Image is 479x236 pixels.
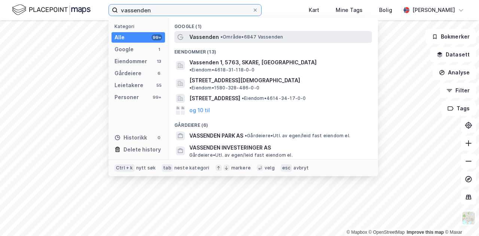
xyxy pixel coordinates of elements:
img: logo.f888ab2527a4732fd821a326f86c7f29.svg [12,3,91,16]
div: Google [115,45,134,54]
div: velg [265,165,275,171]
span: Eiendom • 1580-328-486-0-0 [189,85,259,91]
div: Ctrl + k [115,164,135,172]
div: Kart [309,6,319,15]
div: esc [281,164,292,172]
span: Område • 6847 Vassenden [220,34,283,40]
span: Gårdeiere • Utl. av egen/leid fast eiendom el. [189,152,293,158]
div: avbryt [293,165,309,171]
div: Gårdeiere [115,69,141,78]
div: markere [231,165,251,171]
div: Alle [115,33,125,42]
div: Gårdeiere (6) [168,116,378,130]
div: Mine Tags [336,6,363,15]
input: Søk på adresse, matrikkel, gårdeiere, leietakere eller personer [118,4,252,16]
div: 1 [156,46,162,52]
div: Eiendommer [115,57,147,66]
div: Delete history [123,145,161,154]
span: [STREET_ADDRESS][DEMOGRAPHIC_DATA] [189,76,300,85]
div: 99+ [152,34,162,40]
span: Eiendom • 4618-31-118-0-0 [189,67,254,73]
button: Analyse [433,65,476,80]
span: Eiendom • 4614-34-17-0-0 [242,95,306,101]
span: Vassenden [189,33,219,42]
div: tab [162,164,173,172]
div: 99+ [152,94,162,100]
button: Filter [440,83,476,98]
div: Bolig [379,6,392,15]
div: Eiendommer (13) [168,43,378,56]
span: Gårdeiere • Utl. av egen/leid fast eiendom el. [245,133,350,139]
span: • [189,85,192,91]
span: • [245,133,247,138]
div: 0 [156,135,162,141]
div: 13 [156,58,162,64]
div: 55 [156,82,162,88]
button: Tags [441,101,476,116]
a: OpenStreetMap [369,230,405,235]
span: • [242,95,244,101]
div: 6 [156,70,162,76]
button: Bokmerker [425,29,476,44]
div: Personer [115,93,139,102]
div: Kategori [115,24,165,29]
div: Google (1) [168,18,378,31]
span: • [189,67,192,73]
a: Improve this map [407,230,444,235]
span: [STREET_ADDRESS] [189,94,240,103]
iframe: Chat Widget [442,200,479,236]
button: Datasett [430,47,476,62]
div: [PERSON_NAME] [412,6,455,15]
button: og 10 til [189,106,210,115]
div: Historikk [115,133,147,142]
div: nytt søk [136,165,156,171]
a: Mapbox [347,230,367,235]
div: neste kategori [174,165,210,171]
span: Vassenden 1, 5763, SKARE, [GEOGRAPHIC_DATA] [189,58,317,67]
div: Leietakere [115,81,143,90]
span: VASSENDEN INVESTERINGER AS [189,143,369,152]
span: VASSENDEN PARK AS [189,131,243,140]
span: • [220,34,223,40]
div: Kontrollprogram for chat [442,200,479,236]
